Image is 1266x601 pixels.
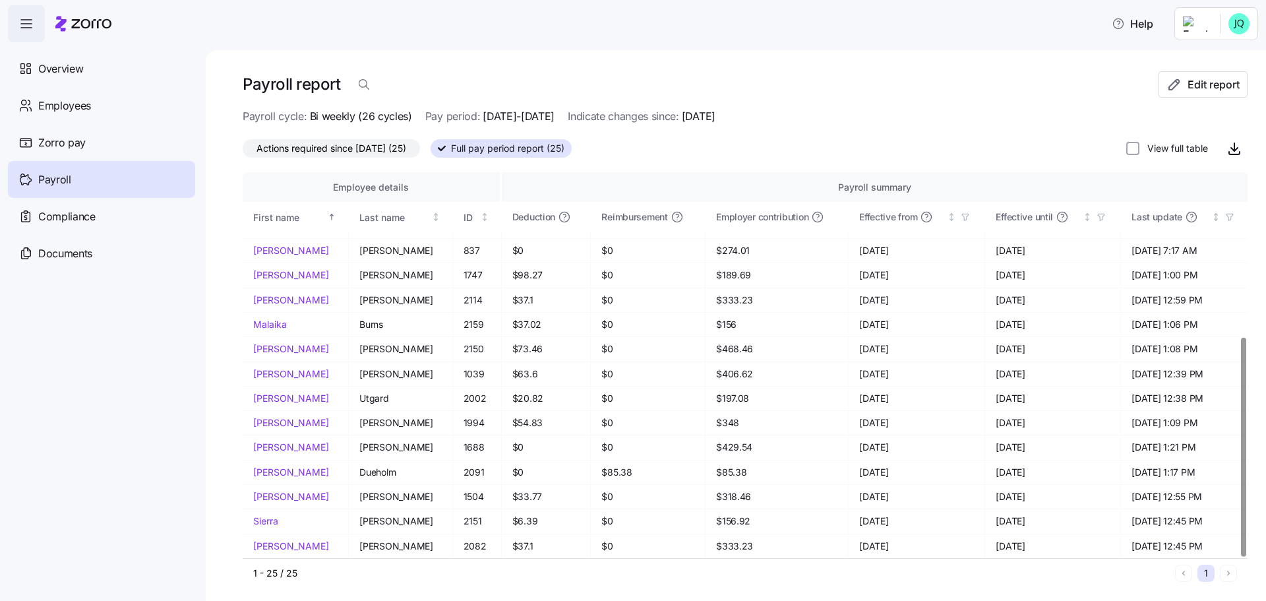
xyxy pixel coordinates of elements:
[310,108,412,125] span: Bi weekly (26 cycles)
[256,140,406,157] span: Actions required since [DATE] (25)
[359,244,441,257] span: [PERSON_NAME]
[359,210,429,225] div: Last name
[38,61,83,77] span: Overview
[359,416,441,429] span: [PERSON_NAME]
[253,294,338,307] a: [PERSON_NAME]
[253,441,338,454] a: [PERSON_NAME]
[996,318,1110,331] span: [DATE]
[512,342,580,356] span: $73.46
[359,294,441,307] span: [PERSON_NAME]
[1121,202,1248,232] th: Last updateNot sorted
[8,50,195,87] a: Overview
[716,318,837,331] span: $156
[512,490,580,503] span: $33.77
[512,180,1237,195] div: Payroll summary
[327,212,336,222] div: Sorted ascending
[349,202,452,232] th: Last nameNot sorted
[716,244,837,257] span: $274.01
[716,515,837,528] span: $156.92
[996,269,1110,282] span: [DATE]
[601,540,694,553] span: $0
[601,466,694,479] span: $85.38
[996,540,1110,553] span: [DATE]
[253,269,338,282] a: [PERSON_NAME]
[253,210,325,225] div: First name
[859,318,974,331] span: [DATE]
[859,466,974,479] span: [DATE]
[1159,71,1248,98] button: Edit report
[253,318,338,331] a: Malaika
[601,515,694,528] span: $0
[253,367,338,381] a: [PERSON_NAME]
[996,244,1110,257] span: [DATE]
[253,392,338,405] a: [PERSON_NAME]
[601,210,667,224] span: Reimbursement
[601,416,694,429] span: $0
[1197,565,1215,582] button: 1
[996,416,1110,429] span: [DATE]
[464,515,491,528] span: 2151
[996,515,1110,528] span: [DATE]
[359,490,441,503] span: [PERSON_NAME]
[453,202,502,232] th: IDNot sorted
[464,244,491,257] span: 837
[243,74,340,94] h1: Payroll report
[243,202,349,232] th: First nameSorted ascending
[464,342,491,356] span: 2150
[859,490,974,503] span: [DATE]
[1131,392,1237,405] span: [DATE] 12:38 PM
[359,441,441,454] span: [PERSON_NAME]
[38,172,71,188] span: Payroll
[464,367,491,381] span: 1039
[996,466,1110,479] span: [DATE]
[859,294,974,307] span: [DATE]
[1220,565,1237,582] button: Next page
[512,416,580,429] span: $54.83
[859,367,974,381] span: [DATE]
[859,244,974,257] span: [DATE]
[1139,142,1208,155] label: View full table
[359,392,441,405] span: Utgard
[996,490,1110,503] span: [DATE]
[1083,212,1092,222] div: Not sorted
[716,490,837,503] span: $318.46
[996,392,1110,405] span: [DATE]
[253,416,338,429] a: [PERSON_NAME]
[451,140,564,157] span: Full pay period report (25)
[38,208,96,225] span: Compliance
[859,441,974,454] span: [DATE]
[359,342,441,356] span: [PERSON_NAME]
[512,318,580,331] span: $37.02
[359,269,441,282] span: [PERSON_NAME]
[480,212,489,222] div: Not sorted
[8,124,195,161] a: Zorro pay
[464,466,491,479] span: 2091
[38,135,86,151] span: Zorro pay
[1188,77,1240,92] span: Edit report
[859,210,917,224] span: Effective from
[849,202,985,232] th: Effective fromNot sorted
[859,416,974,429] span: [DATE]
[996,441,1110,454] span: [DATE]
[1101,11,1164,37] button: Help
[359,466,441,479] span: Dueholm
[464,210,478,225] div: ID
[464,269,491,282] span: 1747
[1131,342,1237,356] span: [DATE] 1:08 PM
[716,392,837,405] span: $197.08
[1211,212,1221,222] div: Not sorted
[716,210,808,224] span: Employer contribution
[716,342,837,356] span: $468.46
[8,161,195,198] a: Payroll
[8,198,195,235] a: Compliance
[568,108,679,125] span: Indicate changes since:
[996,210,1053,224] span: Effective until
[716,540,837,553] span: $333.23
[1131,269,1237,282] span: [DATE] 1:00 PM
[716,367,837,381] span: $406.62
[359,367,441,381] span: [PERSON_NAME]
[1131,416,1237,429] span: [DATE] 1:09 PM
[996,367,1110,381] span: [DATE]
[253,342,338,356] a: [PERSON_NAME]
[359,540,441,553] span: [PERSON_NAME]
